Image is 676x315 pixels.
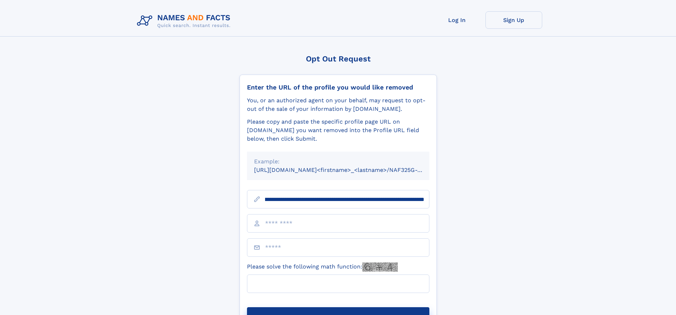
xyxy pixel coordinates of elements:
[134,11,236,31] img: Logo Names and Facts
[254,167,443,173] small: [URL][DOMAIN_NAME]<firstname>_<lastname>/NAF325G-xxxxxxxx
[254,157,422,166] div: Example:
[485,11,542,29] a: Sign Up
[247,83,429,91] div: Enter the URL of the profile you would like removed
[247,262,398,272] label: Please solve the following math function:
[247,118,429,143] div: Please copy and paste the specific profile page URL on [DOMAIN_NAME] you want removed into the Pr...
[247,96,429,113] div: You, or an authorized agent on your behalf, may request to opt-out of the sale of your informatio...
[240,54,437,63] div: Opt Out Request
[429,11,485,29] a: Log In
